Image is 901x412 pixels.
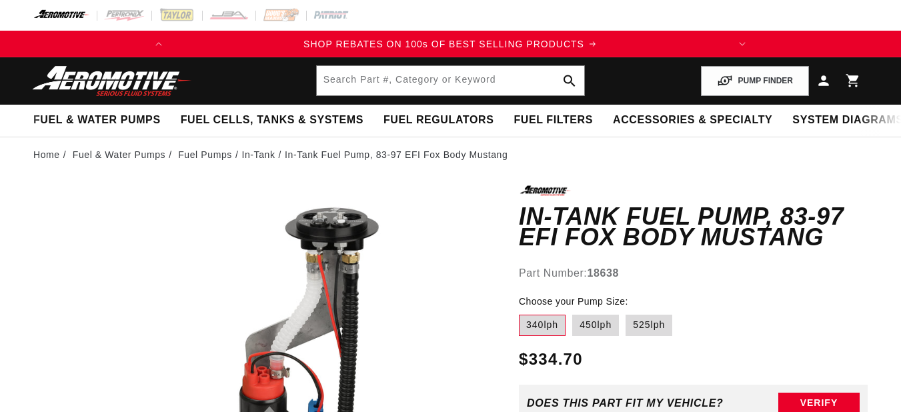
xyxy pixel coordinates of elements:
[701,66,809,96] button: PUMP FINDER
[514,113,593,127] span: Fuel Filters
[145,31,172,57] button: Translation missing: en.sections.announcements.previous_announcement
[33,147,60,162] a: Home
[241,147,285,162] li: In-Tank
[373,105,504,136] summary: Fuel Regulators
[555,66,584,95] button: search button
[171,105,373,136] summary: Fuel Cells, Tanks & Systems
[519,315,566,336] label: 340lph
[519,295,630,309] legend: Choose your Pump Size:
[33,147,868,162] nav: breadcrumbs
[29,65,195,97] img: Aeromotive
[285,147,508,162] li: In-Tank Fuel Pump, 83-97 EFI Fox Body Mustang
[383,113,494,127] span: Fuel Regulators
[317,66,585,95] input: Search by Part Number, Category or Keyword
[33,113,161,127] span: Fuel & Water Pumps
[181,113,363,127] span: Fuel Cells, Tanks & Systems
[504,105,603,136] summary: Fuel Filters
[519,265,868,282] div: Part Number:
[73,147,165,162] a: Fuel & Water Pumps
[519,347,583,371] span: $334.70
[178,147,232,162] a: Fuel Pumps
[172,37,728,51] div: 1 of 2
[587,267,619,279] strong: 18638
[519,206,868,248] h1: In-Tank Fuel Pump, 83-97 EFI Fox Body Mustang
[626,315,672,336] label: 525lph
[603,105,782,136] summary: Accessories & Specialty
[23,105,171,136] summary: Fuel & Water Pumps
[572,315,619,336] label: 450lph
[527,397,724,409] div: Does This part fit My vehicle?
[303,39,584,49] span: SHOP REBATES ON 100s OF BEST SELLING PRODUCTS
[172,37,728,51] div: Announcement
[613,113,772,127] span: Accessories & Specialty
[729,31,756,57] button: Translation missing: en.sections.announcements.next_announcement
